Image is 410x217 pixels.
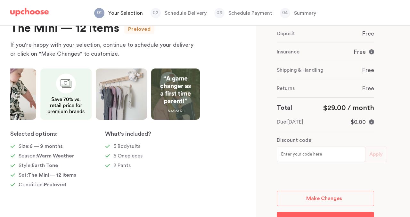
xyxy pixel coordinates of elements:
p: Due [DATE] [277,118,303,126]
p: Size: [19,142,63,150]
p: 2 Pants [113,162,131,169]
span: 6 — 9 months [29,144,63,149]
p: Deposit [277,30,295,37]
p: What's included? [105,130,200,138]
p: 5 Onepieces [113,152,143,160]
p: Schedule Delivery [165,9,207,17]
p: Set: [19,171,76,179]
p: $0.00 [351,118,366,126]
img: UpChoose [10,8,49,17]
p: Insurance [277,48,299,56]
span: If you're happy with your selection, continue to schedule your delivery or click on "Make Changes... [10,42,193,57]
p: 5 Bodysuits [113,142,140,150]
p: Shipping & Handling [277,66,324,74]
span: Apply [369,150,383,158]
p: Selected options: [10,130,105,138]
span: Earth Tone [32,163,58,168]
p: 01 [94,9,104,17]
p: Total [277,103,292,113]
div: The Mini — 12 items [10,21,119,35]
p: Summary [294,9,316,17]
p: Free [362,30,374,37]
span: Make Changes [306,196,342,201]
p: Free [362,84,374,92]
button: Apply [365,147,387,162]
p: Free [362,66,374,74]
span: Preloved [44,182,66,187]
p: Free [354,48,366,56]
p: Season: [19,152,74,160]
p: Schedule Payment [228,9,272,17]
p: 02 [151,9,161,17]
span: The Mini — 12 items [28,173,76,178]
img: img3 [40,68,92,120]
p: Discount code [277,136,311,144]
p: 03 [214,9,225,17]
div: 0 [277,6,374,175]
p: Returns [277,84,295,92]
span: $29.00 / month [323,104,374,111]
button: Preloved [128,26,151,32]
p: Your Selection [108,9,143,17]
p: 04 [280,9,290,17]
p: Style: [19,162,58,169]
span: Warm Weather [37,153,74,158]
a: UpChoose [10,8,49,20]
input: Enter your code here [277,147,365,162]
p: Condition: [19,181,66,189]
